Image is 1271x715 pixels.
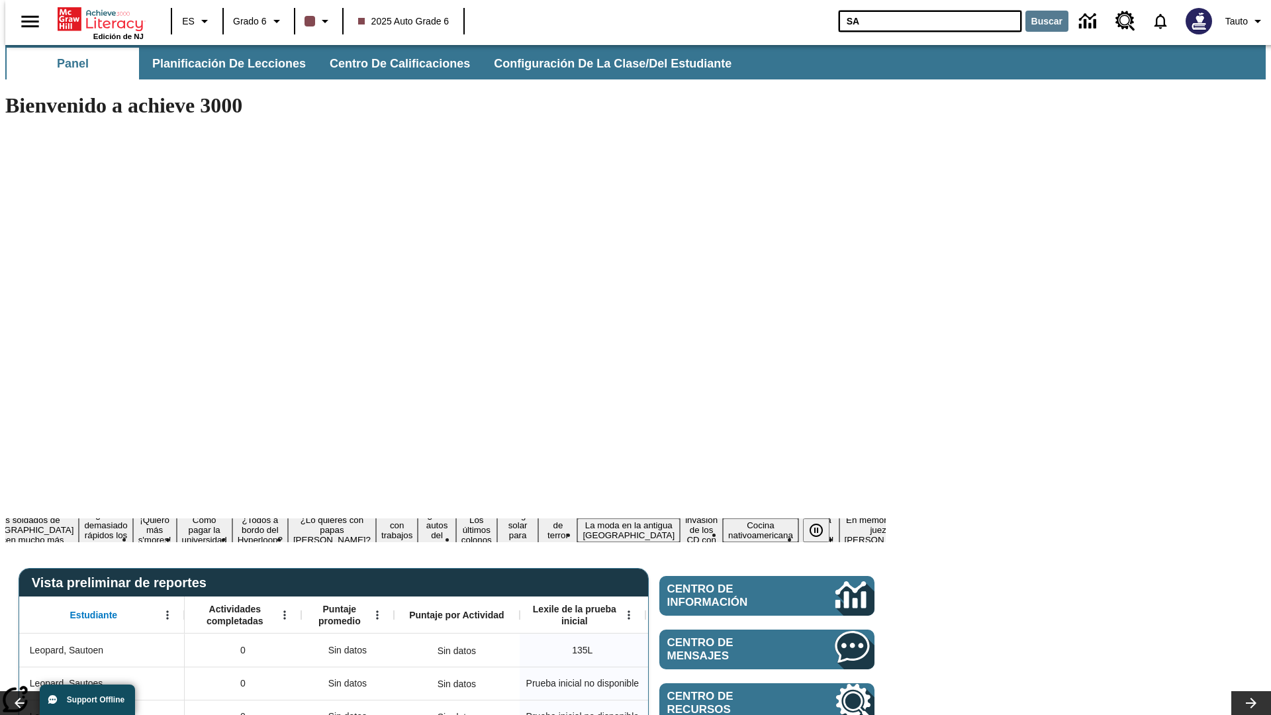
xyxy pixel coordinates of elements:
[232,513,288,547] button: Diapositiva 6 ¿Todos a bordo del Hyperloop?
[79,508,132,552] button: Diapositiva 3 ¿Son demasiado rápidos los Speedos?
[330,56,470,71] span: Centro de calificaciones
[58,6,144,32] a: Portada
[1178,4,1220,38] button: Escoja un nuevo avatar
[5,48,743,79] div: Subbarra de navegación
[142,48,316,79] button: Planificación de lecciones
[1231,691,1271,715] button: Carrusel de lecciones, seguir
[619,605,639,625] button: Abrir menú
[299,9,338,33] button: El color de la clase es café oscuro. Cambiar el color de la clase.
[240,643,246,657] span: 0
[1143,4,1178,38] a: Notificaciones
[431,671,483,697] div: Sin datos, Leopard, Sautoes
[288,513,376,547] button: Diapositiva 7 ¿Lo quieres con papas fritas?
[431,638,483,664] div: Sin datos, Leopard, Sautoen
[497,508,539,552] button: Diapositiva 11 Energía solar para todos
[803,518,843,542] div: Pausar
[228,9,290,33] button: Grado: Grado 6, Elige un grado
[456,513,497,547] button: Diapositiva 10 Los últimos colonos
[803,518,829,542] button: Pausar
[409,609,504,621] span: Puntaje por Actividad
[7,48,139,79] button: Panel
[1220,9,1271,33] button: Perfil/Configuración
[233,15,267,28] span: Grado 6
[182,15,195,28] span: ES
[5,93,886,118] h1: Bienvenido a achieve 3000
[322,637,373,664] span: Sin datos
[32,575,213,591] span: Vista preliminar de reportes
[1225,15,1248,28] span: Tauto
[723,518,798,542] button: Diapositiva 15 Cocina nativoamericana
[483,48,742,79] button: Configuración de la clase/del estudiante
[67,695,124,704] span: Support Offline
[1107,3,1143,39] a: Centro de recursos, Se abrirá en una pestaña nueva.
[680,503,723,557] button: Diapositiva 14 La invasión de los CD con Internet
[572,643,592,657] span: 135 Lexile, Leopard, Sautoen
[667,583,791,609] span: Centro de información
[185,634,301,667] div: 0, Leopard, Sautoen
[358,15,449,28] span: 2025 Auto Grade 6
[70,609,118,621] span: Estudiante
[58,5,144,40] div: Portada
[1071,3,1107,40] a: Centro de información
[57,56,89,71] span: Panel
[1025,11,1068,32] button: Buscar
[418,508,455,552] button: Diapositiva 9 ¿Los autos del futuro?
[526,603,623,627] span: Lexile de la prueba inicial
[538,499,577,562] button: Diapositiva 12 La historia de terror del tomate
[30,643,103,657] span: Leopard, Sautoen
[494,56,731,71] span: Configuración de la clase/del estudiante
[839,513,923,547] button: Diapositiva 17 En memoria de la jueza O'Connor
[177,513,232,547] button: Diapositiva 5 Cómo pagar la universidad
[659,630,874,669] a: Centro de mensajes
[5,45,1266,79] div: Subbarra de navegación
[158,605,177,625] button: Abrir menú
[275,605,295,625] button: Abrir menú
[839,11,1021,32] input: Buscar campo
[367,605,387,625] button: Abrir menú
[319,48,481,79] button: Centro de calificaciones
[11,2,50,41] button: Abrir el menú lateral
[322,670,373,697] span: Sin datos
[526,677,639,691] span: Prueba inicial no disponible, Leopard, Sautoes
[93,32,144,40] span: Edición de NJ
[659,576,874,616] a: Centro de información
[133,513,177,547] button: Diapositiva 4 ¡Quiero más s'mores!
[152,56,306,71] span: Planificación de lecciones
[30,677,103,691] span: Leopard, Sautoes
[798,513,839,547] button: Diapositiva 16 ¡Hurra por el Día de la Constitución!
[301,667,394,700] div: Sin datos, Leopard, Sautoes
[240,677,246,691] span: 0
[301,634,394,667] div: Sin datos, Leopard, Sautoen
[191,603,279,627] span: Actividades completadas
[308,603,371,627] span: Puntaje promedio
[1186,8,1212,34] img: Avatar
[185,667,301,700] div: 0, Leopard, Sautoes
[40,685,135,715] button: Support Offline
[667,636,796,663] span: Centro de mensajes
[376,508,418,552] button: Diapositiva 8 Niños con trabajos sucios
[176,9,218,33] button: Lenguaje: ES, Selecciona un idioma
[577,518,680,542] button: Diapositiva 13 La moda en la antigua Roma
